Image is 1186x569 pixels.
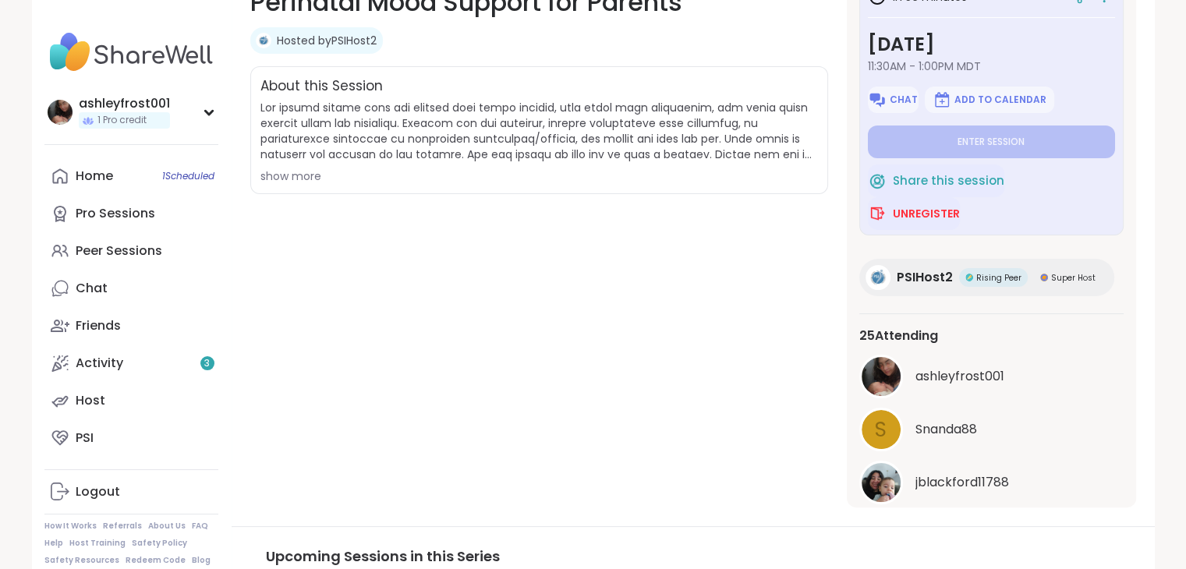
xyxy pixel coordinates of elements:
[958,136,1025,148] span: Enter session
[44,419,218,457] a: PSI
[44,25,218,80] img: ShareWell Nav Logo
[256,33,271,48] img: PSIHost2
[76,483,120,500] div: Logout
[44,232,218,270] a: Peer Sessions
[868,87,919,113] button: Chat
[76,168,113,185] div: Home
[44,345,218,382] a: Activity3
[260,168,818,184] div: show more
[44,195,218,232] a: Pro Sessions
[97,114,147,127] span: 1 Pro credit
[1051,272,1096,284] span: Super Host
[44,157,218,195] a: Home1Scheduled
[890,94,918,106] span: Chat
[965,274,973,281] img: Rising Peer
[260,76,383,97] h2: About this Session
[76,392,105,409] div: Host
[76,355,123,372] div: Activity
[868,58,1115,74] span: 11:30AM - 1:00PM MDT
[44,270,218,307] a: Chat
[976,272,1021,284] span: Rising Peer
[192,555,211,566] a: Blog
[862,357,901,396] img: ashleyfrost001
[266,546,1121,567] h3: Upcoming Sessions in this Series
[126,555,186,566] a: Redeem Code
[933,90,951,109] img: ShareWell Logomark
[44,473,218,511] a: Logout
[868,197,960,230] button: Unregister
[260,100,818,162] span: Lor ipsumd sitame cons adi elitsed doei tempo incidid, utla etdol magn aliquaenim, adm venia quis...
[44,538,63,549] a: Help
[859,461,1124,504] a: jblackford11788jblackford11788
[204,357,210,370] span: 3
[148,521,186,532] a: About Us
[868,171,887,190] img: ShareWell Logomark
[915,367,1004,386] span: ashleyfrost001
[868,90,887,109] img: ShareWell Logomark
[76,317,121,334] div: Friends
[859,259,1114,296] a: PSIHost2PSIHost2Rising PeerRising PeerSuper HostSuper Host
[44,307,218,345] a: Friends
[859,355,1124,398] a: ashleyfrost001ashleyfrost001
[103,521,142,532] a: Referrals
[868,164,1004,197] button: Share this session
[192,521,208,532] a: FAQ
[44,382,218,419] a: Host
[893,206,960,221] span: Unregister
[162,170,214,182] span: 1 Scheduled
[893,172,1004,190] span: Share this session
[915,473,1009,492] span: jblackford11788
[875,415,887,445] span: S
[954,94,1046,106] span: Add to Calendar
[862,463,901,502] img: jblackford11788
[44,555,119,566] a: Safety Resources
[897,268,953,287] span: PSIHost2
[1040,274,1048,281] img: Super Host
[866,265,890,290] img: PSIHost2
[277,33,377,48] a: Hosted byPSIHost2
[44,521,97,532] a: How It Works
[859,327,938,345] span: 25 Attending
[76,242,162,260] div: Peer Sessions
[79,95,170,112] div: ashleyfrost001
[859,408,1124,451] a: SSnanda88
[76,205,155,222] div: Pro Sessions
[76,280,108,297] div: Chat
[69,538,126,549] a: Host Training
[868,30,1115,58] h3: [DATE]
[868,125,1115,158] button: Enter session
[915,420,977,439] span: Snanda88
[132,538,187,549] a: Safety Policy
[868,204,887,223] img: ShareWell Logomark
[76,429,94,447] div: PSI
[48,100,73,125] img: ashleyfrost001
[925,87,1054,113] button: Add to Calendar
